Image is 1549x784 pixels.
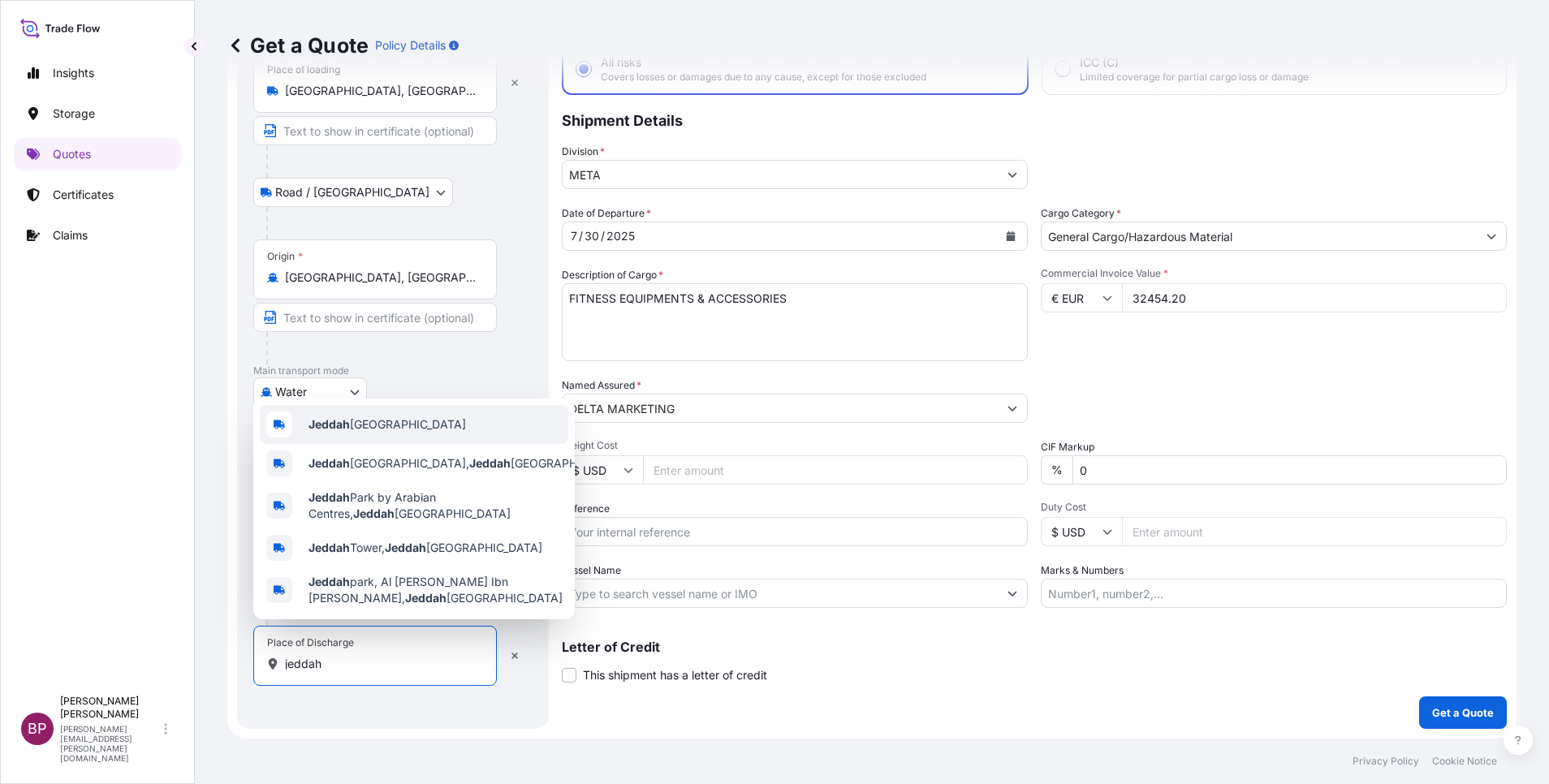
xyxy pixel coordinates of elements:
[375,37,446,54] p: Policy Details
[60,695,161,721] p: [PERSON_NAME] [PERSON_NAME]
[1041,205,1121,222] label: Cargo Category
[385,541,426,554] b: Jeddah
[1041,455,1072,485] div: %
[1041,562,1124,579] label: Marks & Numbers
[563,160,998,189] input: Type to search division
[562,205,651,222] span: Date of Departure
[562,95,1507,144] p: Shipment Details
[579,226,583,246] div: /
[353,506,395,520] b: Jeddah
[562,144,605,160] label: Division
[309,540,542,556] span: Tower, [GEOGRAPHIC_DATA]
[1122,283,1507,312] input: Type amount
[563,394,998,423] input: Full name
[562,267,663,283] label: Description of Cargo
[285,269,477,286] input: Origin
[309,456,350,470] b: Jeddah
[405,591,447,605] b: Jeddah
[227,32,369,58] p: Get a Quote
[583,226,601,246] div: day,
[275,384,307,400] span: Water
[1041,501,1507,514] span: Duty Cost
[1041,439,1094,455] label: CIF Markup
[285,656,477,672] input: Place of Discharge
[1041,579,1507,608] input: Number1, number2,...
[562,640,1507,653] p: Letter of Credit
[1432,755,1497,768] p: Cookie Notice
[1122,517,1507,546] input: Enter amount
[309,416,466,433] span: [GEOGRAPHIC_DATA]
[1072,455,1507,485] input: Enter percentage
[562,377,641,394] label: Named Assured
[562,517,1028,546] input: Your internal reference
[285,83,477,99] input: Place of loading
[53,106,95,122] p: Storage
[601,226,605,246] div: /
[309,490,350,504] b: Jeddah
[253,116,497,145] input: Text to appear on certificate
[562,501,610,517] label: Reference
[309,574,563,606] span: park, Al [PERSON_NAME] Ibn [PERSON_NAME], [GEOGRAPHIC_DATA]
[60,724,161,763] p: [PERSON_NAME][EMAIL_ADDRESS][PERSON_NAME][DOMAIN_NAME]
[583,667,767,683] span: This shipment has a letter of credit
[53,146,91,162] p: Quotes
[563,579,998,608] input: Type to search vessel name or IMO
[562,439,1028,452] span: Freight Cost
[309,575,350,588] b: Jeddah
[1432,704,1494,721] p: Get a Quote
[309,417,350,431] b: Jeddah
[253,178,453,207] button: Select transport
[605,226,636,246] div: year,
[1353,755,1419,768] p: Privacy Policy
[253,364,533,377] p: Main transport mode
[643,455,1028,485] input: Enter amount
[275,184,429,200] span: Road / [GEOGRAPHIC_DATA]
[309,455,627,472] span: [GEOGRAPHIC_DATA], [GEOGRAPHIC_DATA]
[253,303,497,332] input: Text to appear on certificate
[998,160,1027,189] button: Show suggestions
[1041,267,1507,280] span: Commercial Invoice Value
[267,250,303,263] div: Origin
[28,721,47,737] span: BP
[998,394,1027,423] button: Show suggestions
[998,223,1024,249] button: Calendar
[267,636,354,649] div: Place of Discharge
[309,489,562,522] span: Park by Arabian Centres, [GEOGRAPHIC_DATA]
[53,65,94,81] p: Insights
[998,579,1027,608] button: Show suggestions
[562,562,621,579] label: Vessel Name
[309,541,350,554] b: Jeddah
[1477,222,1506,251] button: Show suggestions
[53,187,114,203] p: Certificates
[53,227,88,243] p: Claims
[469,456,511,470] b: Jeddah
[253,377,367,407] button: Select transport
[253,398,575,619] div: Show suggestions
[1042,222,1477,251] input: Select a commodity type
[569,226,579,246] div: month,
